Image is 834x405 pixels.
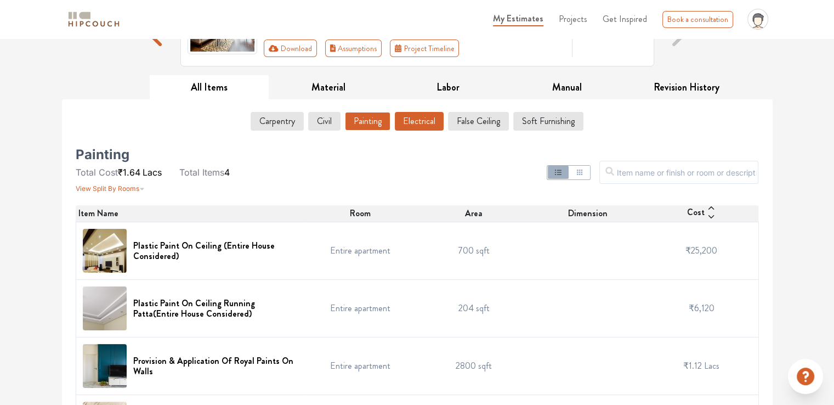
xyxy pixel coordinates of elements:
div: First group [264,40,468,57]
span: ₹6,120 [689,302,714,314]
h5: Painting [76,150,129,159]
button: Project Timeline [390,40,459,57]
h6: Provision & Application Of Royal Paints On Walls [133,356,297,376]
span: Total Items [179,167,224,178]
h6: Plastic Paint On Ceiling Running Patta(Entire House Considered) [133,298,297,319]
img: Provision & Application Of Royal Paints On Walls [83,344,127,388]
span: View Split By Rooms [76,184,139,193]
span: ₹1.64 [118,167,140,178]
span: Room [350,207,371,220]
button: Material [269,75,388,100]
span: logo-horizontal.svg [66,7,121,32]
button: All Items [150,75,269,100]
td: 700 sqft [417,222,531,280]
button: Revision History [627,75,746,100]
span: Lacs [704,359,719,372]
input: Item name or finish or room or description [599,161,758,184]
span: Projects [559,13,587,25]
td: Entire apartment [303,222,417,280]
td: 204 sqft [417,280,531,337]
div: Toolbar with button groups [264,40,565,57]
button: Electrical [395,112,444,131]
h6: Plastic Paint On Ceiling (Entire House Considered) [133,240,297,261]
li: 4 [179,166,230,179]
td: Entire apartment [303,337,417,395]
span: Cost [687,206,705,221]
div: Book a consultation [662,11,733,28]
span: Lacs [143,167,162,178]
span: ₹1.12 [683,359,702,372]
button: Painting [345,112,390,131]
button: Download [264,40,317,57]
button: Soft Furnishing [513,112,583,131]
img: Plastic Paint On Ceiling Running Patta(Entire House Considered) [83,286,127,330]
td: Entire apartment [303,280,417,337]
span: Area [465,207,483,220]
span: Item Name [78,207,118,220]
button: View Split By Rooms [76,179,145,194]
span: ₹25,200 [685,244,717,257]
img: logo-horizontal.svg [66,10,121,29]
td: 2800 sqft [417,337,531,395]
img: Plastic Paint On Ceiling (Entire House Considered) [83,229,127,273]
button: Labor [388,75,508,100]
button: Manual [507,75,627,100]
button: False Ceiling [448,112,509,131]
span: Get Inspired [603,13,647,25]
span: My Estimates [493,12,543,25]
button: Carpentry [251,112,304,131]
button: Assumptions [325,40,382,57]
span: Total Cost [76,167,118,178]
span: Dimension [568,207,608,220]
button: Civil [308,112,341,131]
